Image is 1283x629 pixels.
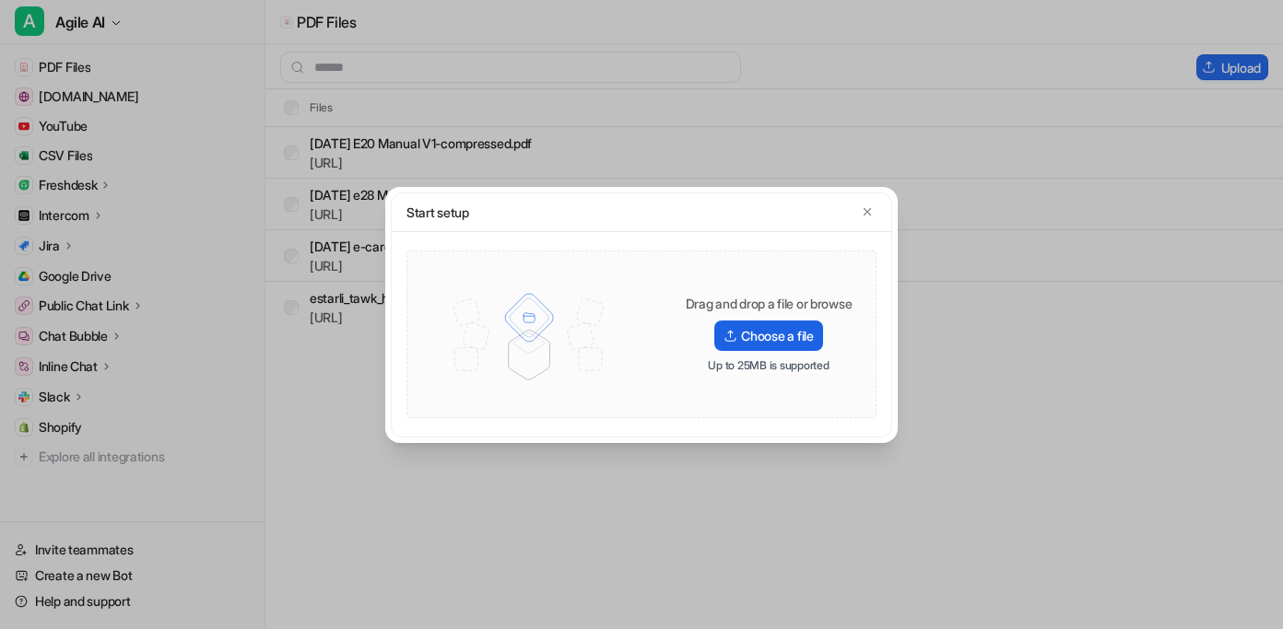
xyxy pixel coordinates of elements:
p: Up to 25MB is supported [708,358,829,373]
label: Choose a file [714,320,822,351]
p: Drag and drop a file or browse [686,295,853,313]
img: File upload illustration [426,270,632,399]
p: Start setup [406,203,469,222]
img: Upload icon [724,330,737,343]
